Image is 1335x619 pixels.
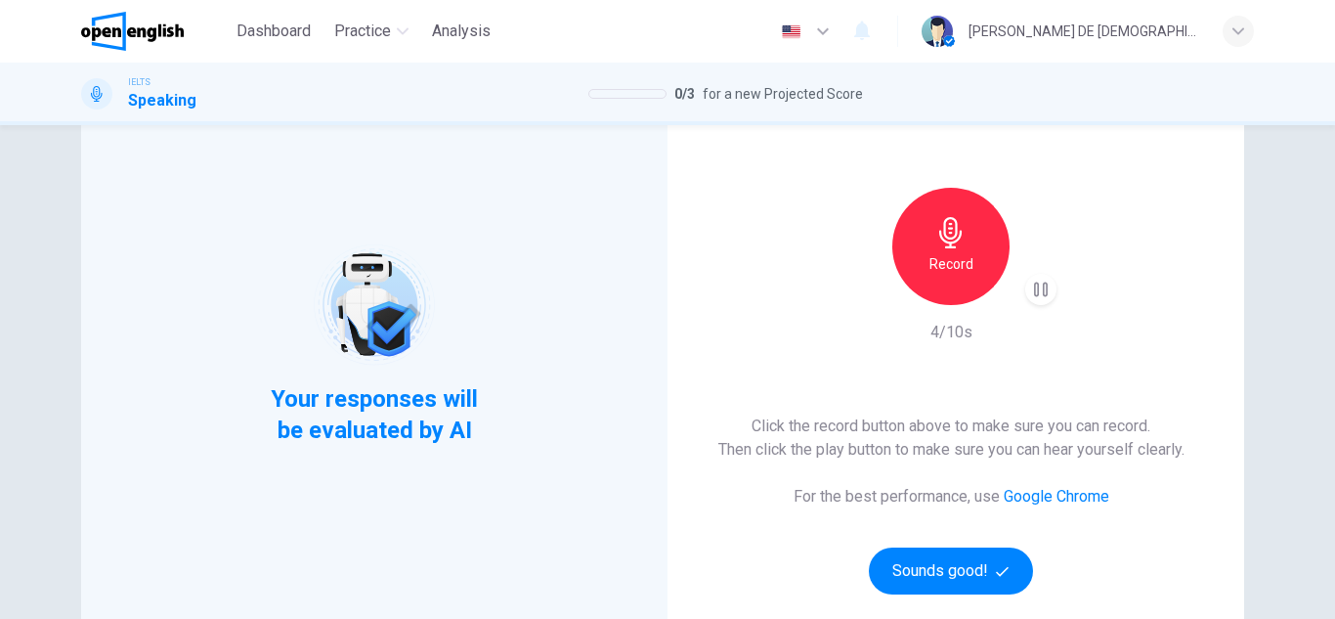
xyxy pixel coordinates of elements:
img: en [779,24,803,39]
button: Analysis [424,14,498,49]
span: Analysis [432,20,491,43]
img: robot icon [312,243,436,367]
span: Your responses will be evaluated by AI [256,383,494,446]
div: [PERSON_NAME] DE [DEMOGRAPHIC_DATA][PERSON_NAME] [969,20,1199,43]
h6: Record [929,252,973,276]
span: 0 / 3 [674,82,695,106]
button: Practice [326,14,416,49]
span: Practice [334,20,391,43]
span: IELTS [128,75,151,89]
img: Profile picture [922,16,953,47]
button: Sounds good! [869,548,1033,595]
a: Google Chrome [1004,487,1109,506]
h6: For the best performance, use [794,485,1109,508]
img: OpenEnglish logo [81,12,184,51]
button: Record [892,188,1010,305]
span: Dashboard [237,20,311,43]
a: OpenEnglish logo [81,12,229,51]
h1: Speaking [128,89,196,112]
span: for a new Projected Score [703,82,863,106]
h6: Click the record button above to make sure you can record. Then click the play button to make sur... [718,415,1184,462]
h6: 4/10s [930,321,972,344]
button: Dashboard [229,14,319,49]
